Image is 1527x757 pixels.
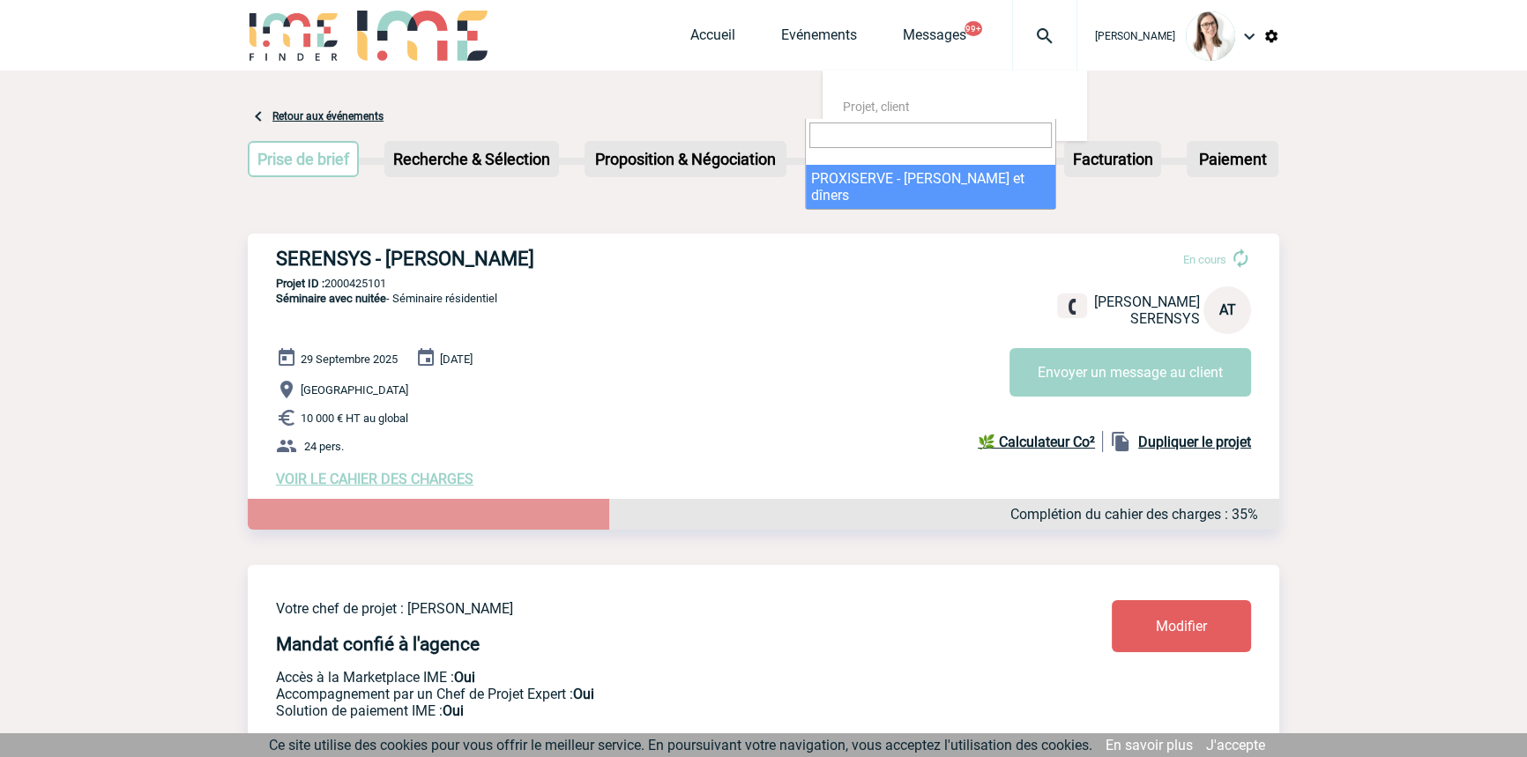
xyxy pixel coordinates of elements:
a: Messages [903,26,966,51]
span: Modifier [1156,618,1207,635]
a: Retour aux événements [272,110,384,122]
span: 24 pers. [304,440,344,453]
span: Séminaire avec nuitée [276,292,386,305]
b: Oui [454,669,475,686]
p: Accès à la Marketplace IME : [276,669,1008,686]
b: Dupliquer le projet [1138,434,1251,450]
span: En cours [1183,253,1226,266]
span: [GEOGRAPHIC_DATA] [301,383,408,397]
span: - Séminaire résidentiel [276,292,497,305]
span: SERENSYS [1130,310,1200,327]
span: [PERSON_NAME] [1094,293,1200,310]
b: Oui [573,686,594,702]
h3: SERENSYS - [PERSON_NAME] [276,248,805,270]
span: Ce site utilise des cookies pour vous offrir le meilleur service. En poursuivant votre navigation... [269,737,1092,753]
a: J'accepte [1206,737,1265,753]
p: Proposition & Négociation [586,143,785,175]
a: VOIR LE CAHIER DES CHARGES [276,471,473,487]
b: Oui [443,702,464,719]
a: Accueil [690,26,735,51]
span: AT [1219,301,1236,318]
span: Projet, client [843,100,910,114]
a: En savoir plus [1106,737,1193,753]
button: 99+ [965,21,982,36]
span: 29 Septembre 2025 [301,353,398,366]
img: IME-Finder [248,11,339,61]
b: 🌿 Calculateur Co² [978,434,1095,450]
img: 122719-0.jpg [1186,11,1235,61]
span: 10 000 € HT au global [301,412,408,425]
img: file_copy-black-24dp.png [1110,431,1131,452]
p: Recherche & Sélection [386,143,557,175]
a: 🌿 Calculateur Co² [978,431,1103,452]
button: Envoyer un message au client [1009,348,1251,397]
span: [PERSON_NAME] [1095,30,1175,42]
p: Prestation payante [276,686,1008,702]
p: 2000425101 [248,277,1279,290]
a: Evénements [781,26,857,51]
li: PROXISERVE - [PERSON_NAME] et dîners [806,165,1055,209]
img: fixe.png [1064,299,1080,315]
p: Prise de brief [250,143,357,175]
p: Paiement [1188,143,1277,175]
span: [DATE] [440,353,473,366]
b: Projet ID : [276,277,324,290]
p: Conformité aux process achat client, Prise en charge de la facturation, Mutualisation de plusieur... [276,702,1008,719]
p: Votre chef de projet : [PERSON_NAME] [276,600,1008,617]
p: Facturation [1066,143,1160,175]
h4: Mandat confié à l'agence [276,634,480,655]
